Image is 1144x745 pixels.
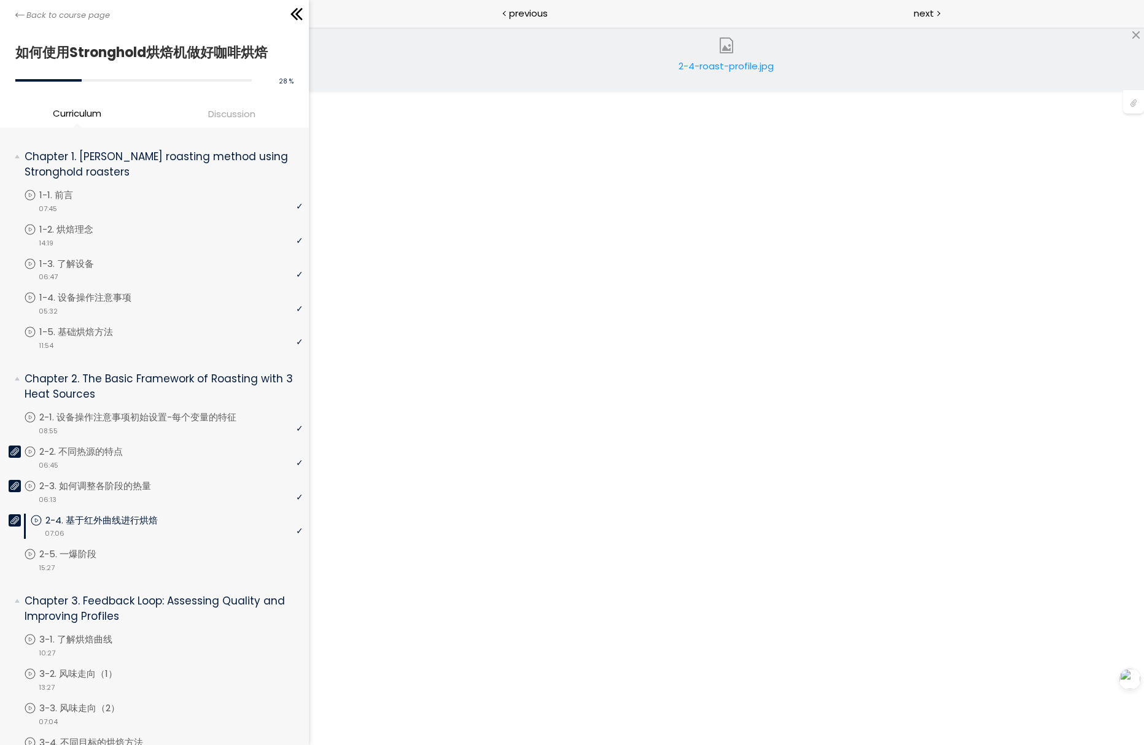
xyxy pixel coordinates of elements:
[39,341,53,351] span: 11:54
[39,563,55,573] span: 15:27
[25,149,294,179] p: Chapter 1. [PERSON_NAME] roasting method using Stronghold roasters
[39,238,53,249] span: 14:19
[39,257,119,271] p: 1-3. 了解设备
[39,495,56,505] span: 06:13
[25,371,294,401] p: Chapter 2. The Basic Framework of Roasting with 3 Heat Sources
[208,107,255,121] span: Discussion
[39,411,261,424] p: 2-1. 设备操作注意事项初始设置-每个变量的特征
[39,291,156,304] p: 1-4. 设备操作注意事项
[26,9,110,21] span: Back to course page
[15,9,110,21] a: Back to course page
[39,204,57,214] span: 07:45
[279,77,294,86] span: 28 %
[718,37,734,53] img: attachment-image.png
[45,514,182,527] p: 2-4. 基于红外曲线进行烘焙
[39,223,118,236] p: 1-2. 烘焙理念
[39,460,58,471] span: 06:45
[39,325,138,339] p: 1-5. 基础烘焙方法
[914,6,934,20] span: next
[39,188,98,202] p: 1-1. 前言
[39,272,58,282] span: 06:47
[53,106,101,120] span: Curriculum
[39,547,121,561] p: 2-5. 一爆阶段
[674,59,779,83] div: 2-4-roast-profile.jpg
[25,593,294,623] p: Chapter 3. Feedback Loop: Assessing Quality and Improving Profiles
[39,479,176,493] p: 2-3. 如何调整各阶段的热量
[15,41,287,64] h1: 如何使用Stronghold烘焙机做好咖啡烘焙
[39,426,58,436] span: 08:55
[509,6,548,20] span: previous
[39,306,58,317] span: 05:32
[45,528,64,539] span: 07:06
[39,445,147,458] p: 2-2. 不同热源的特点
